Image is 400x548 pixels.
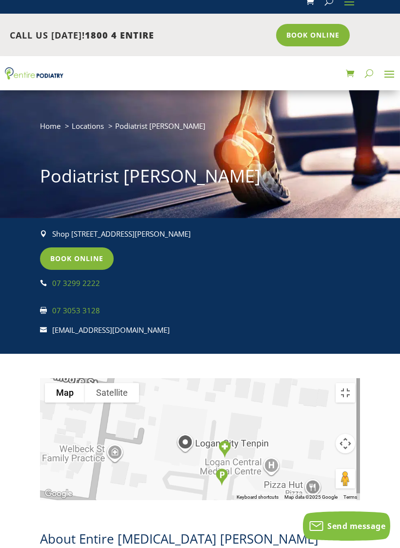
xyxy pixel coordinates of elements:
[40,121,60,131] a: Home
[40,307,47,314] span: 
[52,278,100,288] a: 07 3299 2222
[343,494,357,500] a: Terms
[42,487,75,500] img: Google
[40,230,47,237] span: 
[336,469,355,488] button: Drag Pegman onto the map to open Street View
[327,521,385,531] span: Send message
[42,487,75,500] a: Click to see this area on Google Maps
[212,465,232,489] div: Parking
[40,326,47,333] span: 
[336,383,355,403] button: Toggle fullscreen view
[85,29,154,41] span: 1800 4 ENTIRE
[336,434,355,453] button: Map camera controls
[52,305,100,315] a: 07 3053 3128
[215,437,235,462] div: Entire Podiatry Logan
[40,247,114,270] a: Book Online
[45,383,85,403] button: Show street map
[115,121,205,131] span: Podiatrist [PERSON_NAME]
[40,120,360,140] nav: breadcrumb
[237,494,279,501] button: Keyboard shortcuts
[52,228,191,241] p: Shop [STREET_ADDRESS][PERSON_NAME]
[85,383,139,403] button: Show satellite imagery
[276,24,350,46] a: Book Online
[72,121,104,131] a: Locations
[40,164,360,193] h1: Podiatrist [PERSON_NAME]
[284,494,338,500] span: Map data ©2025 Google
[52,325,170,335] a: [EMAIL_ADDRESS][DOMAIN_NAME]
[40,280,47,286] span: 
[10,29,269,42] p: CALL US [DATE]!
[303,511,390,541] button: Send message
